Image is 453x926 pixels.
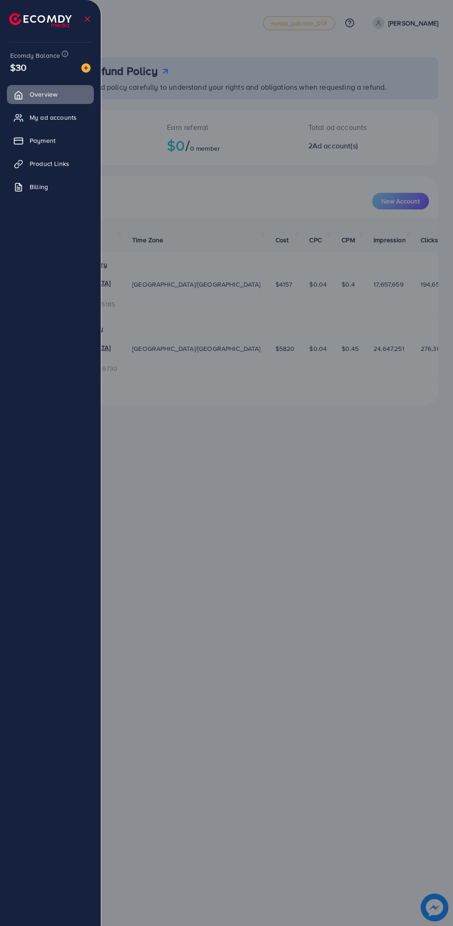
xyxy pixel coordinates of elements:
img: image [81,63,91,73]
a: Product Links [7,154,94,173]
a: Overview [7,85,94,104]
span: Ecomdy Balance [10,51,60,60]
span: Payment [30,136,55,145]
span: My ad accounts [30,113,77,122]
span: Overview [30,90,57,99]
a: My ad accounts [7,108,94,127]
img: logo [9,13,72,27]
span: Product Links [30,159,69,168]
a: Billing [7,178,94,196]
span: Billing [30,182,48,191]
a: Payment [7,131,94,150]
span: $30 [10,61,26,74]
